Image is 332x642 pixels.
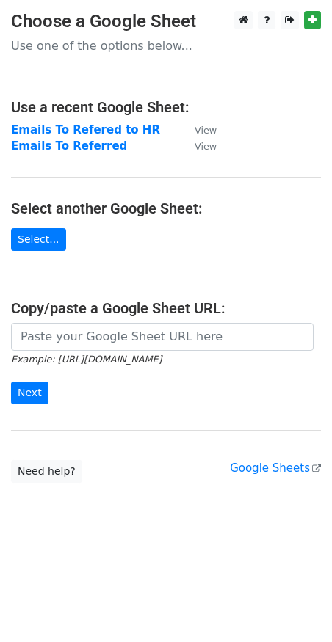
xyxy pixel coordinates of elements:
[11,354,162,365] small: Example: [URL][DOMAIN_NAME]
[11,323,314,351] input: Paste your Google Sheet URL here
[11,382,48,404] input: Next
[230,462,321,475] a: Google Sheets
[11,11,321,32] h3: Choose a Google Sheet
[195,125,217,136] small: View
[180,139,217,153] a: View
[11,139,127,153] a: Emails To Referred
[11,460,82,483] a: Need help?
[11,38,321,54] p: Use one of the options below...
[11,123,160,136] a: Emails To Refered to HR
[11,228,66,251] a: Select...
[195,141,217,152] small: View
[11,98,321,116] h4: Use a recent Google Sheet:
[180,123,217,136] a: View
[11,299,321,317] h4: Copy/paste a Google Sheet URL:
[11,200,321,217] h4: Select another Google Sheet:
